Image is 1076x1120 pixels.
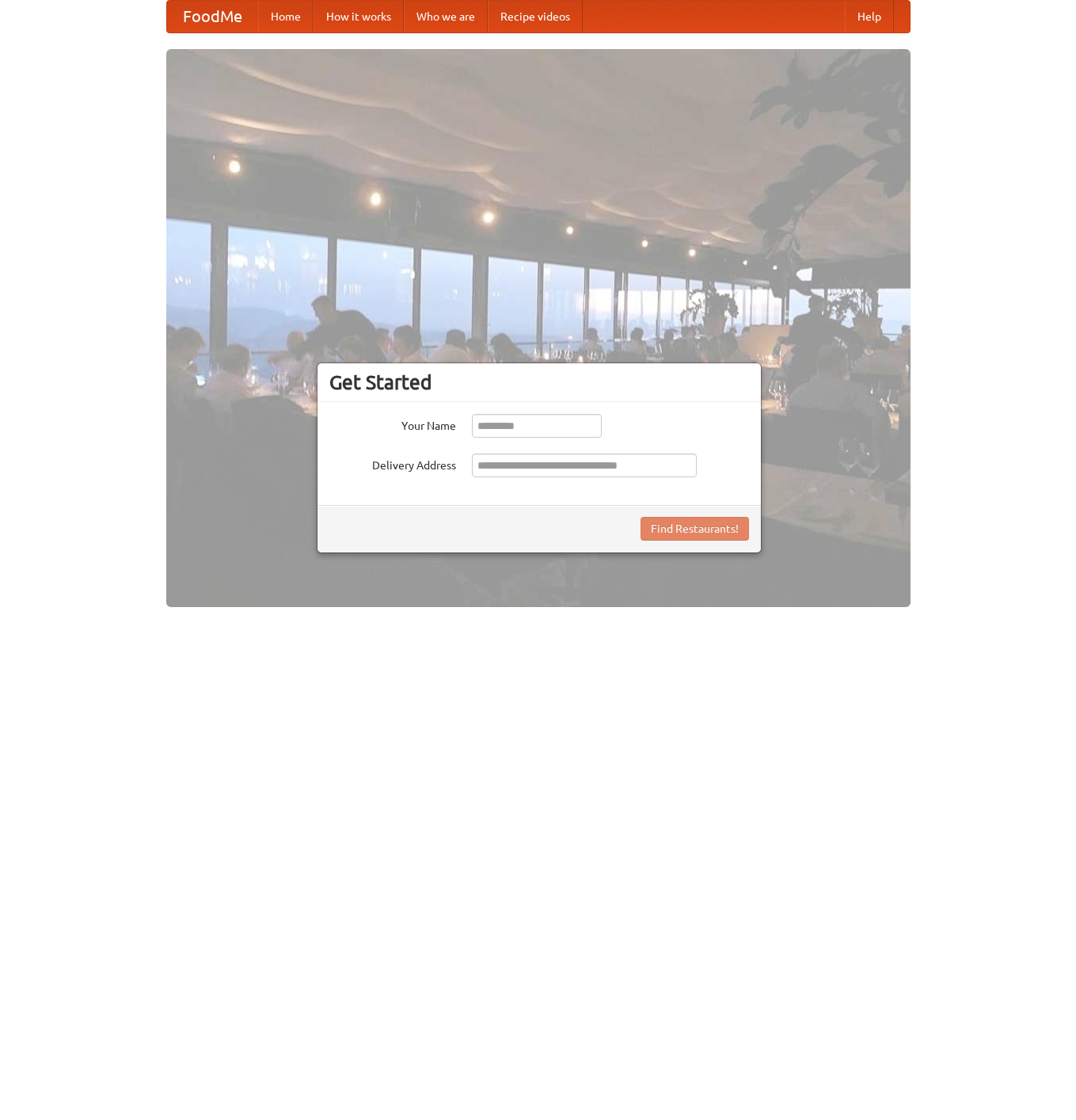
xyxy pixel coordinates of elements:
[845,1,894,32] a: Help
[167,1,258,32] a: FoodMe
[258,1,314,32] a: Home
[404,1,488,32] a: Who we are
[329,454,456,473] label: Delivery Address
[329,414,456,434] label: Your Name
[314,1,404,32] a: How it works
[329,370,749,394] h3: Get Started
[641,517,749,541] button: Find Restaurants!
[488,1,583,32] a: Recipe videos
